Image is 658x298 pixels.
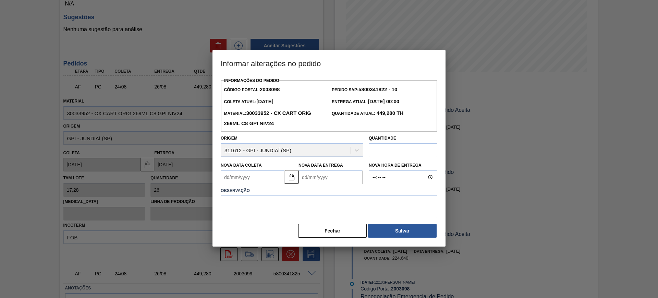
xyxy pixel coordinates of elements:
[285,170,298,184] button: locked
[221,136,237,141] label: Origem
[256,98,273,104] strong: [DATE]
[260,86,280,92] strong: 2003098
[369,160,437,170] label: Nova Hora de Entrega
[368,98,399,104] strong: [DATE] 00:00
[368,224,437,238] button: Salvar
[298,170,363,184] input: dd/mm/yyyy
[221,186,437,196] label: Observação
[375,110,404,116] strong: 449,280 TH
[288,173,296,181] img: locked
[221,163,262,168] label: Nova Data Coleta
[298,163,343,168] label: Nova Data Entrega
[358,86,397,92] strong: 5800341822 - 10
[224,110,311,126] strong: 30033952 - CX CART ORIG 269ML C8 GPI NIV24
[224,111,311,126] span: Material:
[224,78,279,83] label: Informações do Pedido
[224,87,280,92] span: Código Portal:
[224,99,273,104] span: Coleta Atual:
[212,50,446,76] h3: Informar alterações no pedido
[369,136,396,141] label: Quantidade
[332,87,397,92] span: Pedido SAP:
[332,111,403,116] span: Quantidade Atual:
[332,99,399,104] span: Entrega Atual:
[298,224,367,238] button: Fechar
[221,170,285,184] input: dd/mm/yyyy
